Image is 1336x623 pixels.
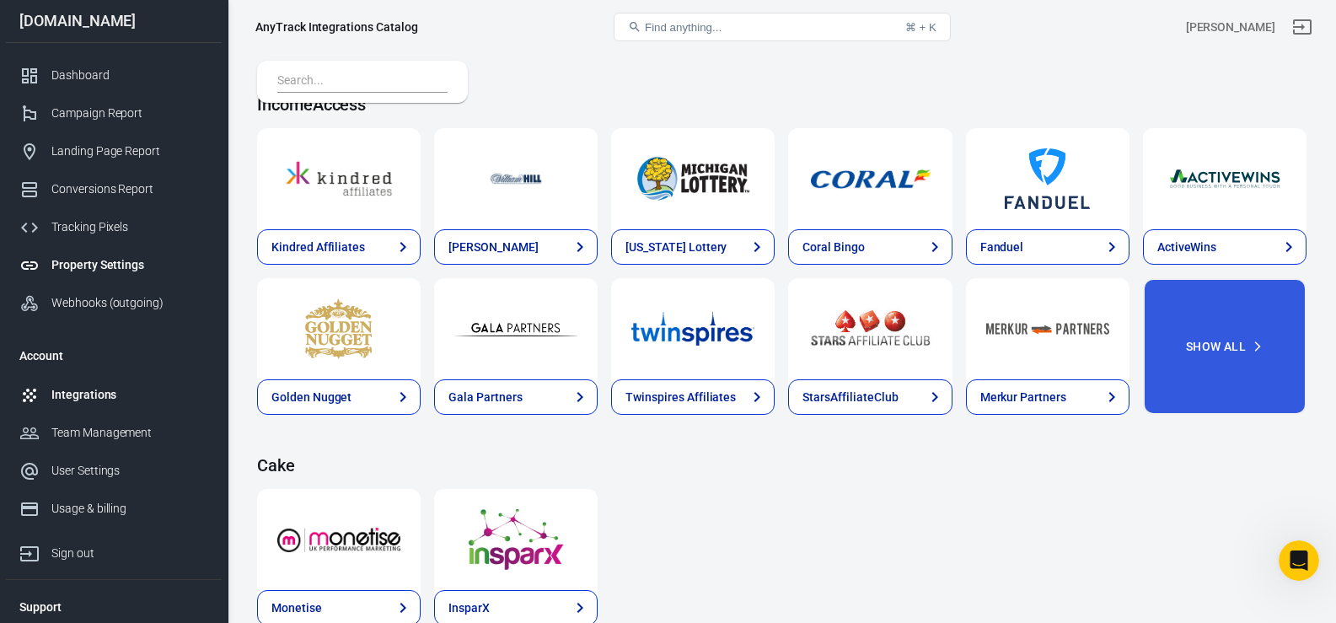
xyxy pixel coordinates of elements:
[82,8,142,21] h1: AnyTrack
[80,469,94,482] button: Gif picker
[625,389,736,406] div: Twinspires Affiliates
[808,298,931,359] img: StarsAffiliateClub
[6,56,222,94] a: Dashboard
[51,424,208,442] div: Team Management
[788,278,952,379] a: StarsAffiliateClub
[980,389,1066,406] div: Merkur Partners
[27,164,228,180] div: Is that what you were looking for?
[13,219,324,423] div: AnyTrack says…
[257,278,421,379] a: Golden Nugget
[454,298,577,359] img: Gala Partners
[277,298,400,359] img: Golden Nugget
[966,379,1129,415] a: Merkur Partners
[448,389,522,406] div: Gala Partners
[1143,229,1306,265] a: ActiveWins
[264,7,296,39] button: Home
[448,599,490,617] div: InsparX
[6,284,222,322] a: Webhooks (outgoing)
[1157,239,1217,256] div: ActiveWins
[802,239,864,256] div: Coral Bingo
[6,13,222,29] div: [DOMAIN_NAME]
[27,229,263,411] div: I wanted to check if you still need help with deduplication or any other issue related to your co...
[271,239,365,256] div: Kindred Affiliates
[271,599,322,617] div: Monetise
[48,9,75,36] img: Profile image for AnyTrack
[257,455,1306,475] h4: Cake
[6,336,222,376] li: Account
[966,278,1129,379] a: Merkur Partners
[631,298,754,359] img: Twinspires Affiliates
[6,414,222,452] a: Team Management
[645,21,722,34] span: Find anything...
[257,229,421,265] a: Kindred Affiliates
[905,21,936,34] div: ⌘ + K
[1279,540,1319,581] iframe: Intercom live chat
[614,13,951,41] button: Find anything...⌘ + K
[26,469,40,482] button: Upload attachment
[6,246,222,284] a: Property Settings
[611,278,775,379] a: Twinspires Affiliates
[454,148,577,209] img: William Hill
[296,7,326,37] div: Close
[107,469,121,482] button: Start recording
[434,379,598,415] a: Gala Partners
[40,49,310,65] li: You see only Conversion API events
[434,229,598,265] a: [PERSON_NAME]
[788,379,952,415] a: StarsAffiliateClub
[13,423,276,518] div: It looks like you've stepped out of the chat so I will close the conversation.
[434,278,598,379] a: Gala Partners
[6,490,222,528] a: Usage & billing
[13,153,324,192] div: AnyTrack says…
[625,239,727,256] div: [US_STATE] Lottery
[6,452,222,490] a: User Settings
[611,128,775,229] a: Michigan Lottery
[802,389,898,406] div: StarsAffiliateClub
[1186,19,1275,36] div: Account id: aTnV2ZTu
[257,128,421,229] a: Kindred Affiliates
[51,256,208,274] div: Property Settings
[788,229,952,265] a: Coral Bingo
[51,105,208,122] div: Campaign Report
[1163,148,1286,209] img: ActiveWins
[13,205,324,206] div: New messages divider
[6,170,222,208] a: Conversions Report
[82,21,210,38] p: The team can also help
[631,148,754,209] img: Michigan Lottery
[51,294,208,312] div: Webhooks (outgoing)
[277,148,400,209] img: Kindred Affiliates
[1282,7,1323,47] a: Sign out
[51,180,208,198] div: Conversions Report
[40,68,310,99] li: Event numbers match between AnyTrack and your shop
[13,423,324,555] div: AnyTrack says…
[434,489,598,590] a: InsparX
[6,208,222,246] a: Tracking Pixels
[271,389,351,406] div: Golden Nugget
[808,148,931,209] img: Coral Bingo
[287,462,316,489] button: Send a message…
[51,462,208,480] div: User Settings
[51,218,208,236] div: Tracking Pixels
[611,229,775,265] a: [US_STATE] Lottery
[6,528,222,572] a: Sign out
[51,386,208,404] div: Integrations
[257,379,421,415] a: Golden Nugget
[51,67,208,84] div: Dashboard
[13,219,276,422] div: I wanted to check if you still need help with deduplication or any other issue related to your co...
[448,239,538,256] div: [PERSON_NAME]
[788,128,952,229] a: Coral Bingo
[1143,278,1306,415] button: Show All
[6,376,222,414] a: Integrations
[13,153,241,191] div: Is that what you were looking for?
[51,545,208,562] div: Sign out
[454,509,577,570] img: InsparX
[51,142,208,160] div: Landing Page Report
[6,132,222,170] a: Landing Page Report
[53,469,67,482] button: Emoji picker
[11,7,43,39] button: go back
[277,509,400,570] img: Monetise
[1143,128,1306,229] a: ActiveWins
[51,500,208,518] div: Usage & billing
[277,71,441,93] input: Search...
[257,489,421,590] a: Monetise
[980,239,1024,256] div: Fanduel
